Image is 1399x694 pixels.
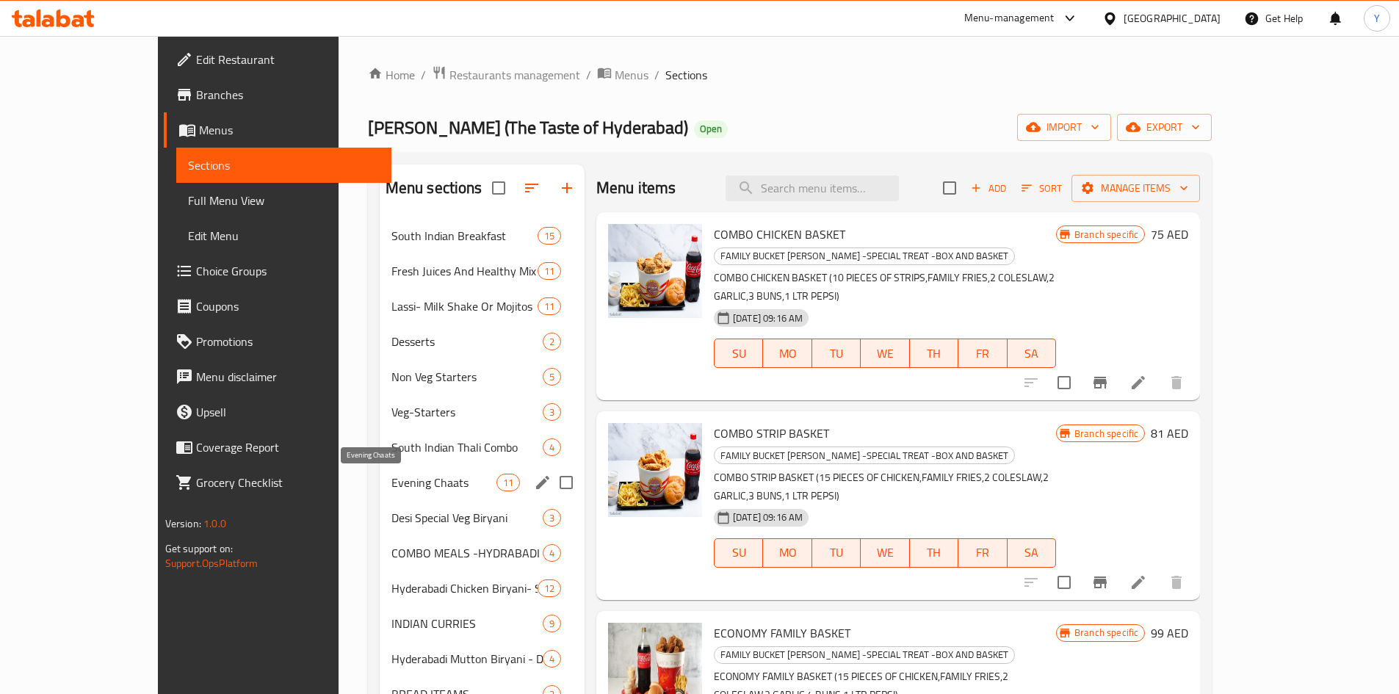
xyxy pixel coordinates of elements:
div: FAMILY BUCKET FRIED CHCIKEN -SPECIAL TREAT -BOX AND BASKET [714,646,1015,664]
span: import [1029,118,1099,137]
span: Edit Restaurant [196,51,380,68]
span: Add item [965,177,1012,200]
a: Menus [597,65,648,84]
div: Hyderabadi Mutton Biryani - Desi Special [391,650,543,668]
span: [PERSON_NAME] (The Taste of Hyderabad) [368,111,688,144]
span: Branch specific [1069,228,1144,242]
span: SA [1013,542,1050,563]
span: Open [694,123,728,135]
span: Non Veg Starters [391,368,543,386]
span: 2 [543,335,560,349]
button: edit [532,471,554,494]
span: TU [818,343,855,364]
li: / [586,66,591,84]
button: Manage items [1071,175,1200,202]
span: Upsell [196,403,380,421]
img: COMBO CHICKEN BASKET [608,224,702,318]
a: Edit menu item [1129,374,1147,391]
div: items [538,262,561,280]
div: Hyderabadi Chicken Biryani- Special Desi12 [380,571,585,606]
span: FAMILY BUCKET [PERSON_NAME] -SPECIAL TREAT -BOX AND BASKET [715,447,1014,464]
div: items [496,474,520,491]
li: / [421,66,426,84]
img: COMBO STRIP BASKET [608,423,702,517]
span: SA [1013,343,1050,364]
div: items [543,438,561,456]
span: Branch specific [1069,427,1144,441]
button: WE [861,538,909,568]
span: Branch specific [1069,626,1144,640]
span: Menus [615,66,648,84]
div: South Indian Breakfast15 [380,218,585,253]
span: 4 [543,652,560,666]
span: COMBO CHICKEN BASKET [714,223,845,245]
span: Sort sections [514,170,549,206]
span: 3 [543,405,560,419]
span: 4 [543,441,560,455]
button: TU [812,339,861,368]
span: INDIAN CURRIES [391,615,543,632]
div: INDIAN CURRIES9 [380,606,585,641]
div: South Indian Thali Combo [391,438,543,456]
p: COMBO CHICKEN BASKET (10 PIECES OF STRIPS,FAMILY FRIES,2 COLESLAW,2 GARLIC,3 BUNS,1 LTR PEPSI) [714,269,1056,306]
span: Select to update [1049,367,1080,398]
button: FR [958,339,1007,368]
span: 15 [538,229,560,243]
span: Select all sections [483,173,514,203]
button: Sort [1018,177,1066,200]
span: 11 [497,476,519,490]
div: Desserts2 [380,324,585,359]
button: TU [812,538,861,568]
span: Select section [934,173,965,203]
button: export [1117,114,1212,141]
span: Full Menu View [188,192,380,209]
span: Select to update [1049,567,1080,598]
span: Menus [199,121,380,139]
div: [GEOGRAPHIC_DATA] [1124,10,1221,26]
a: Coupons [164,289,391,324]
span: [DATE] 09:16 AM [727,311,809,325]
div: items [543,615,561,632]
a: Restaurants management [432,65,580,84]
span: WE [867,542,903,563]
span: ECONOMY FAMILY BASKET [714,622,850,644]
span: Lassi- Milk Shake Or Mojitos [391,297,538,315]
span: South Indian Breakfast [391,227,538,245]
span: FAMILY BUCKET [PERSON_NAME] -SPECIAL TREAT -BOX AND BASKET [715,247,1014,264]
button: delete [1159,365,1194,400]
div: South Indian Thali Combo4 [380,430,585,465]
span: Veg-Starters [391,403,543,421]
span: 4 [543,546,560,560]
p: COMBO STRIP BASKET (15 PIECES OF CHICKEN,FAMILY FRIES,2 COLESLAW,2 GARLIC,3 BUNS,1 LTR PEPSI) [714,469,1056,505]
span: 9 [543,617,560,631]
span: Branches [196,86,380,104]
span: Menu disclaimer [196,368,380,386]
a: Sections [176,148,391,183]
span: 11 [538,264,560,278]
span: TH [916,542,952,563]
span: TU [818,542,855,563]
div: Desi Special Veg Biryani3 [380,500,585,535]
span: 11 [538,300,560,314]
div: Non Veg Starters5 [380,359,585,394]
div: items [543,544,561,562]
div: items [543,333,561,350]
button: Add [965,177,1012,200]
span: export [1129,118,1200,137]
span: 1.0.0 [203,514,226,533]
h6: 81 AED [1151,423,1188,444]
a: Menus [164,112,391,148]
button: MO [763,339,811,368]
div: COMBO MEALS -HYDRABADI DUM BIRYANI + FRIED CHICKEN (TOP ON SALES)4 [380,535,585,571]
div: items [543,509,561,527]
span: Evening Chaats [391,474,496,491]
div: Open [694,120,728,138]
span: Desi Special Veg Biryani [391,509,543,527]
button: Branch-specific-item [1082,365,1118,400]
a: Upsell [164,394,391,430]
span: WE [867,343,903,364]
div: Hyderabadi Mutton Biryani - Desi Special4 [380,641,585,676]
div: Fresh Juices And Healthy Mix11 [380,253,585,289]
a: Grocery Checklist [164,465,391,500]
span: SU [720,542,757,563]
